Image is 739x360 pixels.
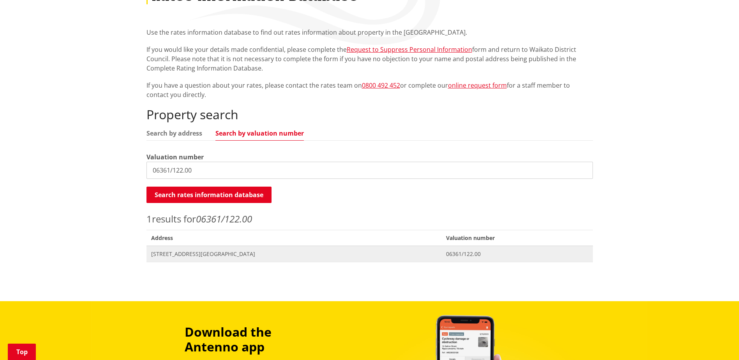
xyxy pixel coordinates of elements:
p: Use the rates information database to find out rates information about property in the [GEOGRAPHI... [146,28,593,37]
p: If you would like your details made confidential, please complete the form and return to Waikato ... [146,45,593,73]
button: Search rates information database [146,187,272,203]
span: [STREET_ADDRESS][GEOGRAPHIC_DATA] [151,250,437,258]
a: [STREET_ADDRESS][GEOGRAPHIC_DATA] 06361/122.00 [146,246,593,262]
input: e.g. 03920/020.01A [146,162,593,179]
a: Top [8,344,36,360]
span: Valuation number [441,230,593,246]
a: Request to Suppress Personal Information [347,45,472,54]
p: results for [146,212,593,226]
span: 1 [146,212,152,225]
label: Valuation number [146,152,204,162]
p: If you have a question about your rates, please contact the rates team on or complete our for a s... [146,81,593,99]
span: Address [146,230,442,246]
span: 06361/122.00 [446,250,588,258]
a: online request form [448,81,507,90]
a: Search by valuation number [215,130,304,136]
a: Search by address [146,130,202,136]
iframe: Messenger Launcher [703,327,731,355]
h2: Property search [146,107,593,122]
em: 06361/122.00 [196,212,252,225]
a: 0800 492 452 [362,81,400,90]
h3: Download the Antenno app [185,325,326,355]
